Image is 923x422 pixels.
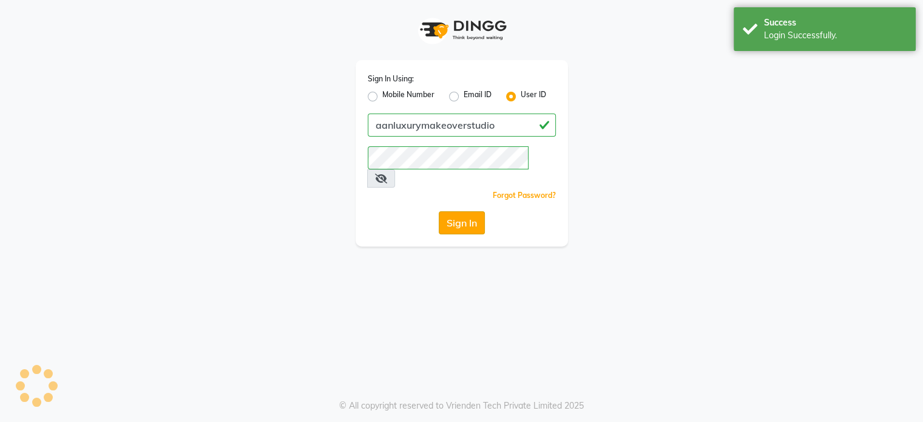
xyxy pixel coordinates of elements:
[382,89,434,104] label: Mobile Number
[764,29,907,42] div: Login Successfully.
[493,191,556,200] a: Forgot Password?
[464,89,492,104] label: Email ID
[368,114,556,137] input: Username
[413,12,510,48] img: logo1.svg
[368,73,414,84] label: Sign In Using:
[521,89,546,104] label: User ID
[764,16,907,29] div: Success
[439,211,485,234] button: Sign In
[368,146,529,169] input: Username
